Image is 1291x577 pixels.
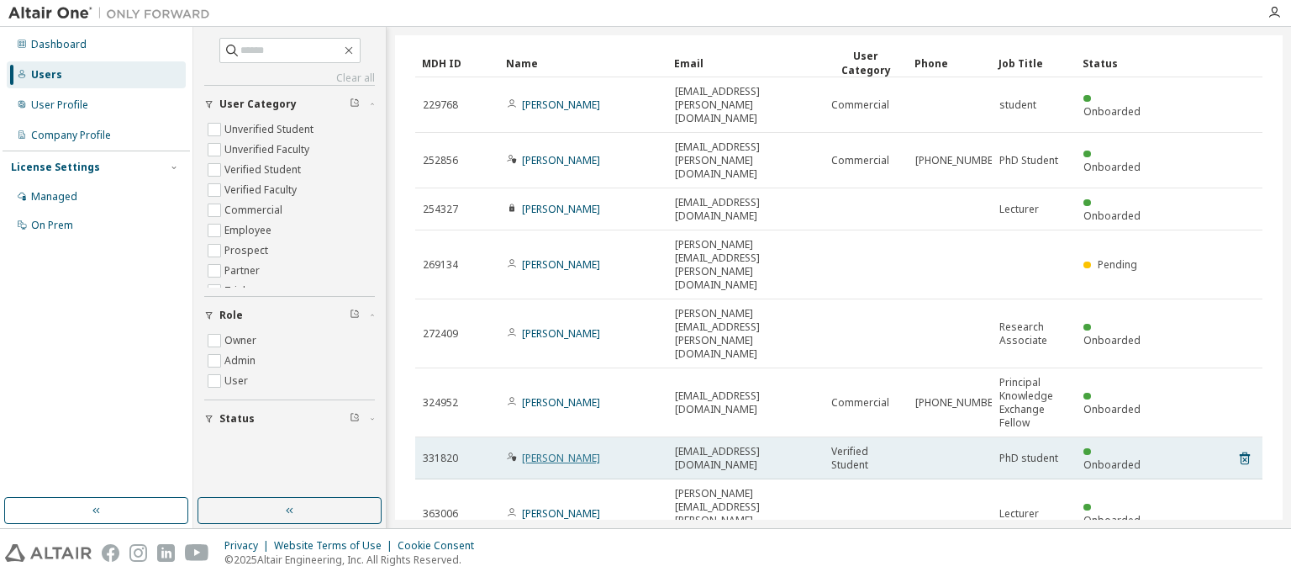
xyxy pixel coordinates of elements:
label: Verified Faculty [224,180,300,200]
div: MDH ID [422,50,493,77]
label: Employee [224,220,275,241]
div: Name [506,50,661,77]
a: [PERSON_NAME] [522,506,600,521]
label: Unverified Faculty [224,140,313,160]
span: [EMAIL_ADDRESS][PERSON_NAME][DOMAIN_NAME] [675,140,816,181]
div: User Profile [31,98,88,112]
span: Onboarded [1083,458,1141,472]
span: 252856 [423,154,458,167]
span: Status [219,412,255,426]
span: Onboarded [1083,104,1141,119]
span: [PERSON_NAME][EMAIL_ADDRESS][PERSON_NAME][DOMAIN_NAME] [675,307,816,361]
span: Role [219,309,243,322]
span: [EMAIL_ADDRESS][DOMAIN_NAME] [675,389,816,416]
a: [PERSON_NAME] [522,326,600,341]
span: Lecturer [999,507,1039,521]
div: Website Terms of Use [274,539,398,553]
div: Phone [914,50,985,77]
span: [PHONE_NUMBER] [915,154,1002,167]
div: Users [31,68,62,82]
label: Verified Student [224,160,304,180]
span: 269134 [423,258,458,272]
a: [PERSON_NAME] [522,395,600,410]
a: [PERSON_NAME] [522,451,600,465]
span: Research Associate [999,320,1068,347]
span: 254327 [423,203,458,216]
div: User Category [830,49,901,77]
a: [PERSON_NAME] [522,98,600,112]
span: Commercial [831,98,889,112]
img: altair_logo.svg [5,544,92,562]
span: student [999,98,1036,112]
a: [PERSON_NAME] [522,202,600,216]
span: Commercial [831,154,889,167]
a: [PERSON_NAME] [522,153,600,167]
div: On Prem [31,219,73,232]
span: 324952 [423,396,458,410]
div: Status [1083,50,1153,77]
span: Onboarded [1083,333,1141,347]
span: 272409 [423,327,458,341]
span: Commercial [831,396,889,410]
div: License Settings [11,161,100,174]
span: Clear filter [350,309,360,322]
label: Prospect [224,241,271,261]
div: Job Title [999,50,1069,77]
button: Role [204,297,375,334]
div: Managed [31,190,77,204]
span: PhD student [999,452,1058,465]
label: Owner [224,331,260,351]
label: User [224,371,251,391]
div: Cookie Consent [398,539,484,553]
span: Pending [1098,257,1137,272]
div: Email [674,50,817,77]
img: linkedin.svg [157,544,175,562]
img: youtube.svg [185,544,209,562]
div: Dashboard [31,38,87,51]
span: Clear filter [350,412,360,426]
label: Commercial [224,200,286,220]
span: [EMAIL_ADDRESS][DOMAIN_NAME] [675,196,816,223]
span: Principal Knowledge Exchange Fellow [999,376,1068,430]
span: Onboarded [1083,209,1141,223]
span: User Category [219,98,297,111]
label: Partner [224,261,263,281]
div: Privacy [224,539,274,553]
span: Onboarded [1083,402,1141,416]
span: Verified Student [831,445,900,472]
span: Clear filter [350,98,360,111]
img: Altair One [8,5,219,22]
a: Clear all [204,71,375,85]
span: Lecturer [999,203,1039,216]
span: [EMAIL_ADDRESS][DOMAIN_NAME] [675,445,816,472]
button: User Category [204,86,375,123]
span: PhD Student [999,154,1058,167]
span: 229768 [423,98,458,112]
p: © 2025 Altair Engineering, Inc. All Rights Reserved. [224,553,484,567]
label: Unverified Student [224,119,317,140]
span: [PERSON_NAME][EMAIL_ADDRESS][PERSON_NAME][DOMAIN_NAME] [675,238,816,292]
span: [PHONE_NUMBER] [915,396,1002,410]
a: [PERSON_NAME] [522,257,600,272]
span: [EMAIL_ADDRESS][PERSON_NAME][DOMAIN_NAME] [675,85,816,125]
span: 331820 [423,452,458,465]
div: Company Profile [31,129,111,142]
span: Onboarded [1083,513,1141,527]
img: facebook.svg [102,544,119,562]
label: Admin [224,351,259,371]
span: [PERSON_NAME][EMAIL_ADDRESS][PERSON_NAME][DOMAIN_NAME] [675,487,816,541]
button: Status [204,400,375,437]
label: Trial [224,281,249,301]
img: instagram.svg [129,544,147,562]
span: Onboarded [1083,160,1141,174]
span: 363006 [423,507,458,521]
